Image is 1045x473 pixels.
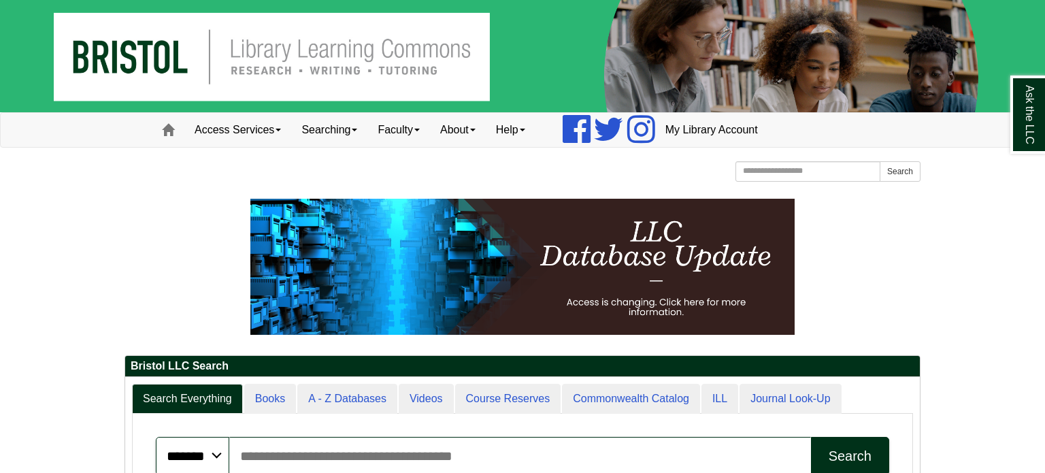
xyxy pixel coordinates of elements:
[880,161,920,182] button: Search
[740,384,841,414] a: Journal Look-Up
[655,113,768,147] a: My Library Account
[455,384,561,414] a: Course Reserves
[486,113,535,147] a: Help
[829,448,872,464] div: Search
[244,384,296,414] a: Books
[291,113,367,147] a: Searching
[399,384,454,414] a: Videos
[297,384,397,414] a: A - Z Databases
[430,113,486,147] a: About
[125,356,920,377] h2: Bristol LLC Search
[250,199,795,335] img: HTML tutorial
[701,384,738,414] a: ILL
[367,113,430,147] a: Faculty
[132,384,243,414] a: Search Everything
[562,384,700,414] a: Commonwealth Catalog
[184,113,291,147] a: Access Services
